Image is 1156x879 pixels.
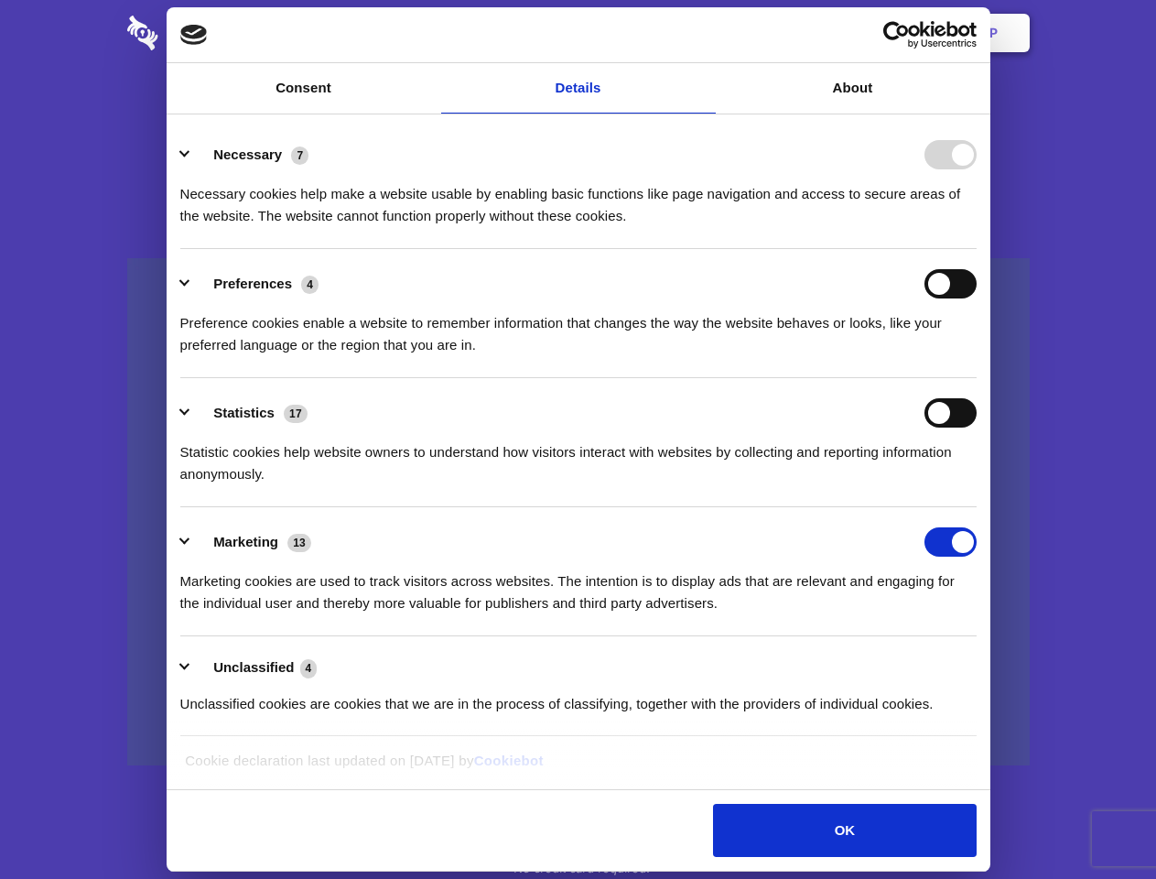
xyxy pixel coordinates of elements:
a: Login [830,5,910,61]
label: Necessary [213,146,282,162]
h4: Auto-redaction of sensitive data, encrypted data sharing and self-destructing private chats. Shar... [127,167,1030,227]
span: 13 [287,534,311,552]
img: logo-wordmark-white-trans-d4663122ce5f474addd5e946df7df03e33cb6a1c49d2221995e7729f52c070b2.svg [127,16,284,50]
label: Statistics [213,405,275,420]
a: About [716,63,990,114]
div: Marketing cookies are used to track visitors across websites. The intention is to display ads tha... [180,557,977,614]
label: Preferences [213,276,292,291]
a: Contact [742,5,826,61]
a: Details [441,63,716,114]
button: Preferences (4) [180,269,330,298]
span: 17 [284,405,308,423]
span: 7 [291,146,308,165]
span: 4 [301,276,319,294]
div: Necessary cookies help make a website usable by enabling basic functions like page navigation and... [180,169,977,227]
div: Cookie declaration last updated on [DATE] by [171,750,985,786]
span: 4 [300,659,318,678]
a: Pricing [537,5,617,61]
label: Marketing [213,534,278,549]
button: OK [713,804,976,857]
button: Unclassified (4) [180,657,329,679]
a: Consent [167,63,441,114]
img: logo [180,25,208,45]
div: Preference cookies enable a website to remember information that changes the way the website beha... [180,298,977,356]
button: Statistics (17) [180,398,319,428]
div: Unclassified cookies are cookies that we are in the process of classifying, together with the pro... [180,679,977,715]
h1: Eliminate Slack Data Loss. [127,82,1030,148]
button: Marketing (13) [180,527,323,557]
iframe: Drift Widget Chat Controller [1064,787,1134,857]
button: Necessary (7) [180,140,320,169]
a: Wistia video thumbnail [127,258,1030,766]
div: Statistic cookies help website owners to understand how visitors interact with websites by collec... [180,428,977,485]
a: Usercentrics Cookiebot - opens in a new window [816,21,977,49]
a: Cookiebot [474,753,544,768]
